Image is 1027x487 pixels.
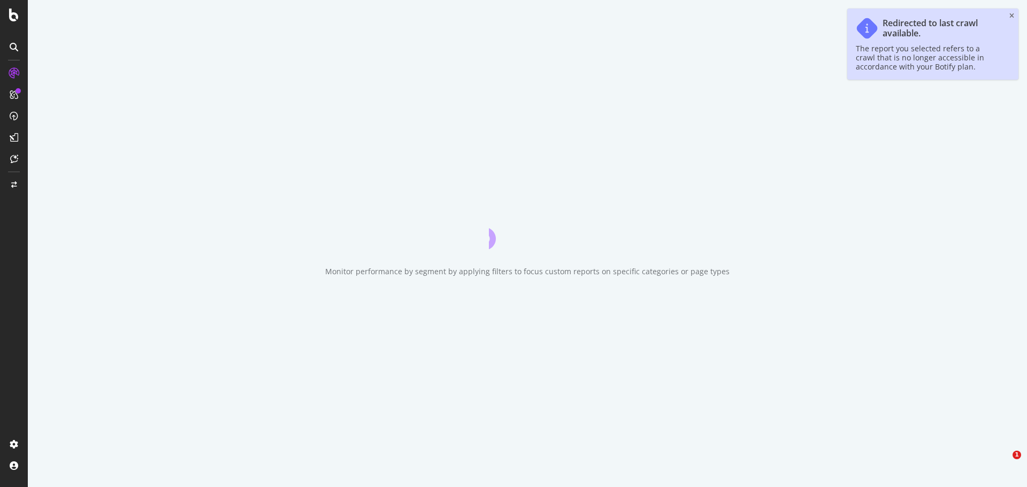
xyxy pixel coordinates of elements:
[325,266,730,277] div: Monitor performance by segment by applying filters to focus custom reports on specific categories...
[991,451,1016,476] iframe: Intercom live chat
[883,18,999,38] div: Redirected to last crawl available.
[856,44,999,71] div: The report you selected refers to a crawl that is no longer accessible in accordance with your Bo...
[1009,13,1014,19] div: close toast
[489,211,566,249] div: animation
[1013,451,1021,459] span: 1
